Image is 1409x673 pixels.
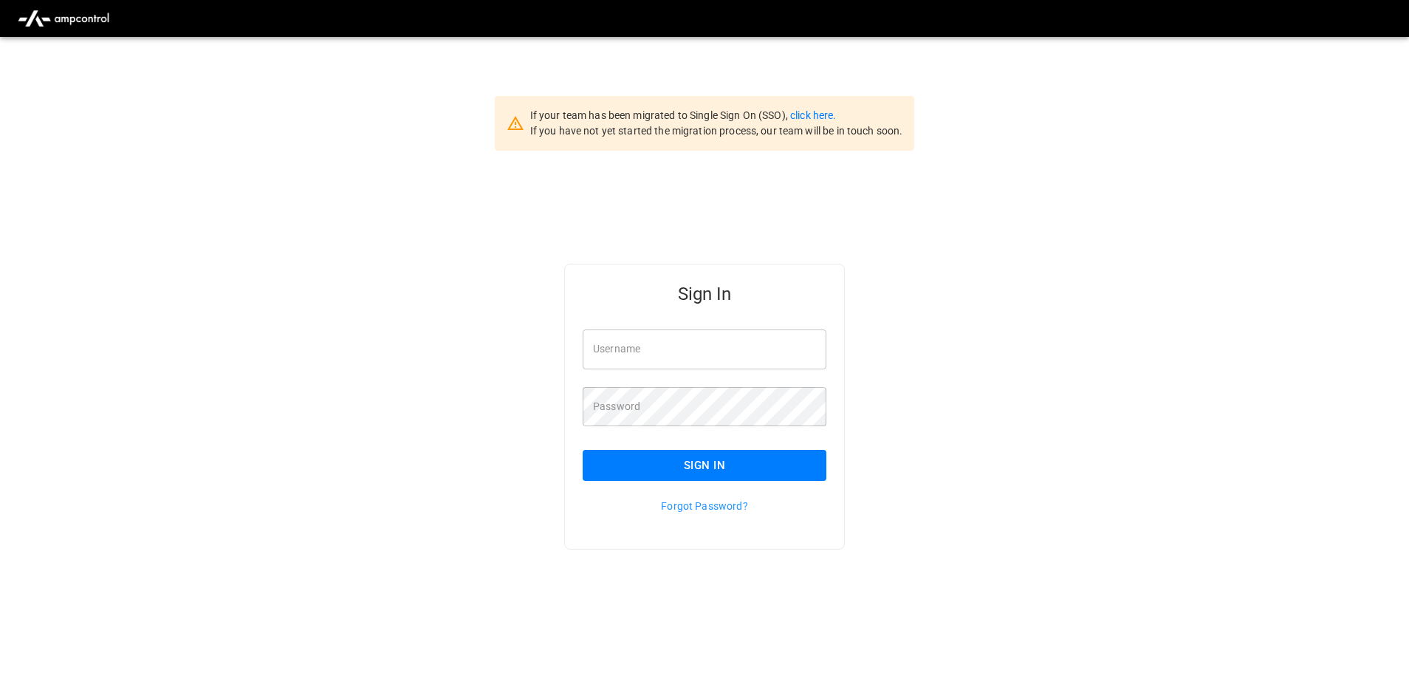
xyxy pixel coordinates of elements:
[530,109,790,121] span: If your team has been migrated to Single Sign On (SSO),
[583,450,826,481] button: Sign In
[530,125,903,137] span: If you have not yet started the migration process, our team will be in touch soon.
[790,109,836,121] a: click here.
[583,282,826,306] h5: Sign In
[583,499,826,513] p: Forgot Password?
[12,4,115,33] img: ampcontrol.io logo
